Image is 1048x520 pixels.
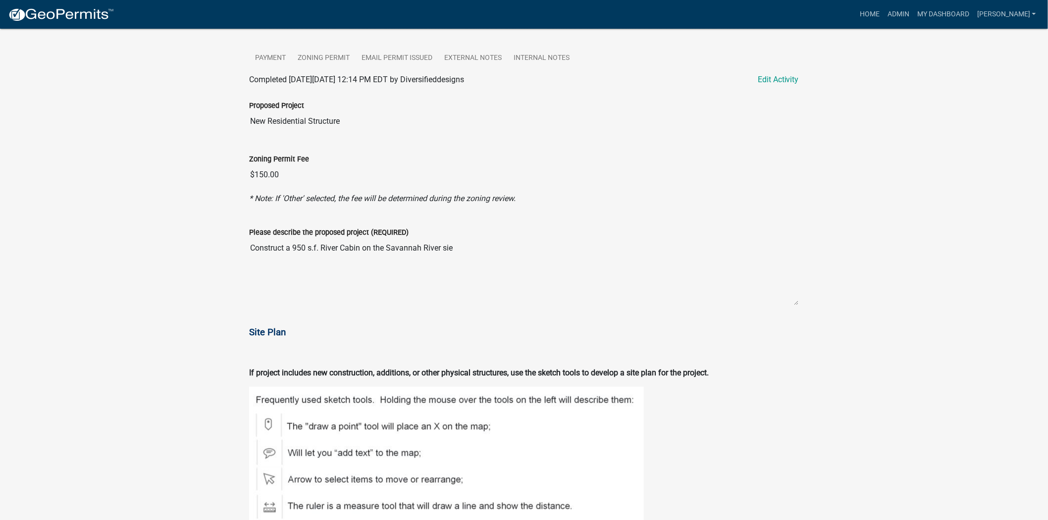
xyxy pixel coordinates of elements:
a: [PERSON_NAME] [973,5,1040,24]
label: Please describe the proposed project (REQUIRED) [249,229,409,236]
label: Proposed Project [249,103,304,109]
a: Admin [884,5,913,24]
i: * Note: If 'Other' selected, the fee will be determined during the zoning review. [249,194,516,203]
a: Email Permit Issued [356,43,438,74]
a: Home [856,5,884,24]
strong: If project includes new construction, additions, or other physical structures, use the sketch too... [249,368,709,377]
a: Payment [249,43,292,74]
a: Internal Notes [508,43,576,74]
a: My Dashboard [913,5,973,24]
a: External Notes [438,43,508,74]
span: Completed [DATE][DATE] 12:14 PM EDT by Diversifieddesigns [249,75,464,84]
span: Site Plan [249,327,286,338]
a: Edit Activity [758,74,799,86]
label: Zoning Permit Fee [249,156,309,163]
a: Zoning Permit [292,43,356,74]
textarea: Construct a 950 s.f. River Cabin on the Savannah River sie [249,238,799,306]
